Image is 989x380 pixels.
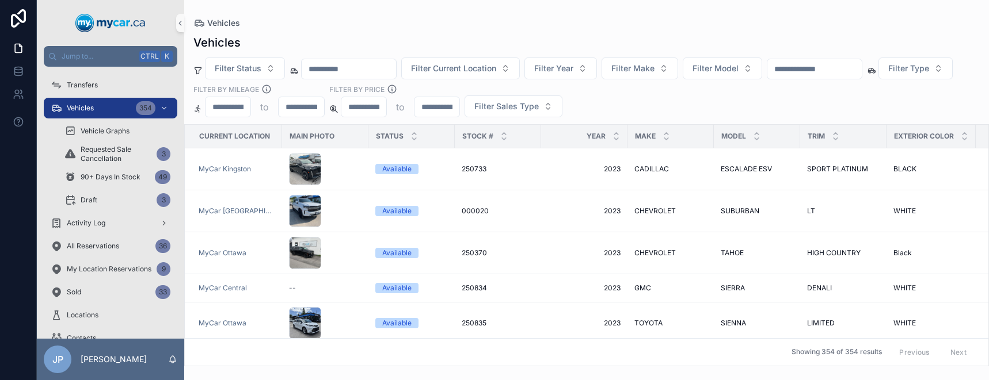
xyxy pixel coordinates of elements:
[290,132,334,141] span: Main Photo
[807,283,832,293] span: DENALI
[67,333,96,343] span: Contacts
[199,283,247,293] span: MyCar Central
[199,164,251,174] a: MyCar Kingston
[199,164,275,174] a: MyCar Kingston
[207,17,240,29] span: Vehicles
[382,206,412,216] div: Available
[162,52,172,61] span: K
[155,239,170,253] div: 36
[807,318,835,328] span: LIMITED
[67,310,98,320] span: Locations
[58,121,177,141] a: Vehicle Graphs
[792,348,882,357] span: Showing 354 of 354 results
[634,206,676,216] span: CHEVROLET
[893,318,969,328] a: WHITE
[721,132,746,141] span: Model
[67,241,119,251] span: All Reservations
[376,132,404,141] span: Status
[462,318,534,328] a: 250835
[721,164,772,174] span: ESCALADE ESV
[329,84,385,94] label: FILTER BY PRICE
[155,170,170,184] div: 49
[548,283,621,293] a: 2023
[807,248,880,258] a: HIGH COUNTRY
[548,206,621,216] a: 2023
[893,248,969,258] a: Black
[62,52,135,61] span: Jump to...
[157,193,170,207] div: 3
[44,75,177,95] a: Transfers
[193,34,241,51] h1: Vehicles
[375,318,448,328] a: Available
[587,132,606,141] span: Year
[462,132,493,141] span: Stock #
[81,126,130,136] span: Vehicle Graphs
[893,164,969,174] a: BLACK
[199,132,270,141] span: Current Location
[67,80,98,90] span: Transfers
[893,206,916,216] span: WHITE
[67,218,105,228] span: Activity Log
[411,63,496,74] span: Filter Current Location
[721,164,793,174] a: ESCALADE ESV
[199,318,275,328] a: MyCar Ottawa
[807,318,880,328] a: LIMITED
[205,57,285,79] button: Select Button
[215,63,261,74] span: Filter Status
[199,248,275,258] a: MyCar Ottawa
[462,283,487,293] span: 250834
[548,248,621,258] a: 2023
[44,282,177,302] a: Sold33
[893,248,912,258] span: Black
[67,103,94,113] span: Vehicles
[157,262,170,276] div: 9
[462,318,486,328] span: 250835
[375,206,448,216] a: Available
[693,63,739,74] span: Filter Model
[893,318,916,328] span: WHITE
[37,67,184,339] div: scrollable content
[199,318,246,328] a: MyCar Ottawa
[44,259,177,279] a: My Location Reservations9
[260,100,269,114] p: to
[894,132,954,141] span: Exterior Color
[602,57,678,79] button: Select Button
[81,354,147,365] p: [PERSON_NAME]
[634,164,669,174] span: CADILLAC
[136,101,155,115] div: 354
[683,57,762,79] button: Select Button
[199,206,275,216] a: MyCar [GEOGRAPHIC_DATA]
[157,147,170,161] div: 3
[878,57,953,79] button: Select Button
[807,206,815,216] span: LT
[888,63,929,74] span: Filter Type
[375,283,448,293] a: Available
[524,57,597,79] button: Select Button
[807,164,868,174] span: SPORT PLATINUM
[199,248,246,258] span: MyCar Ottawa
[289,283,296,293] span: --
[155,285,170,299] div: 33
[721,206,793,216] a: SUBURBAN
[44,213,177,233] a: Activity Log
[462,248,487,258] span: 250370
[382,164,412,174] div: Available
[721,283,745,293] span: SIERRA
[808,132,825,141] span: Trim
[193,84,259,94] label: Filter By Mileage
[193,17,240,29] a: Vehicles
[721,248,744,258] span: TAHOE
[44,46,177,67] button: Jump to...CtrlK
[199,283,275,293] a: MyCar Central
[634,283,707,293] a: GMC
[44,98,177,118] a: Vehicles354
[893,283,916,293] span: WHITE
[81,145,152,163] span: Requested Sale Cancellation
[382,318,412,328] div: Available
[634,164,707,174] a: CADILLAC
[721,206,759,216] span: SUBURBAN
